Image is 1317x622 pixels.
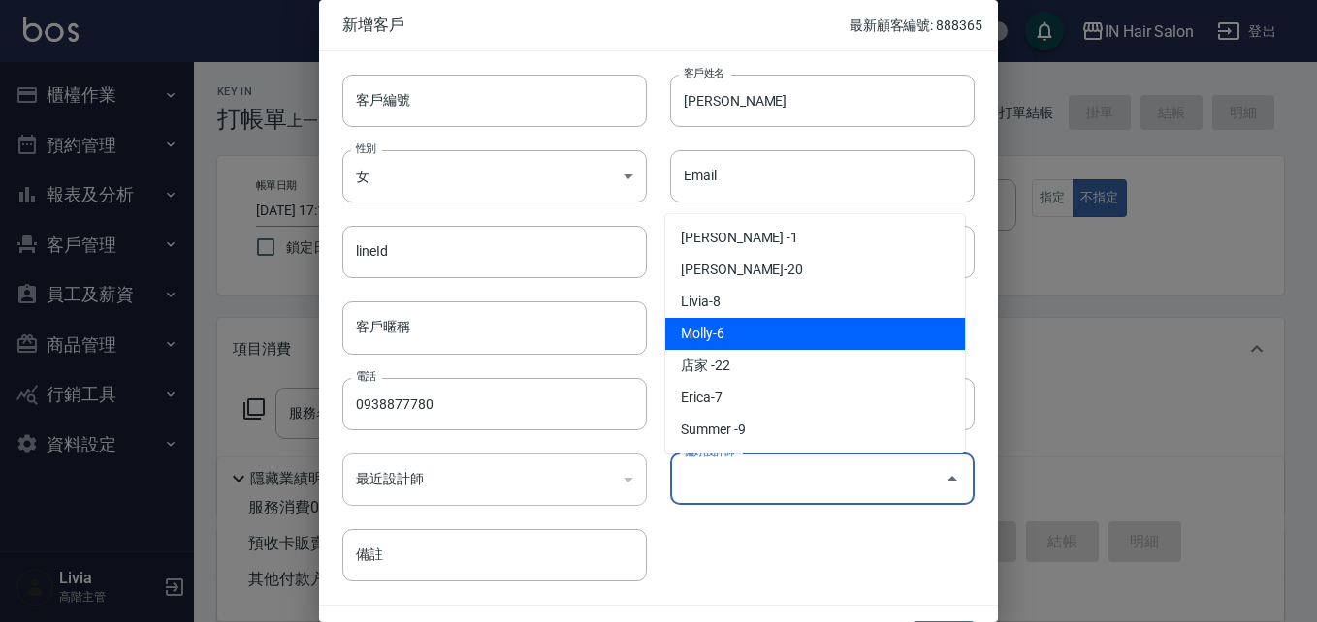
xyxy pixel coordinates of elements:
span: 新增客戶 [342,16,850,35]
li: [PERSON_NAME]-20 [665,254,965,286]
li: Livia-8 [665,286,965,318]
li: Summer -9 [665,414,965,446]
label: 偏好設計師 [684,445,734,459]
li: 店家 -22 [665,350,965,382]
button: Close [937,463,968,494]
li: Erica-7 [665,382,965,414]
li: Molly-6 [665,318,965,350]
label: 客戶姓名 [684,66,724,80]
li: [PERSON_NAME] -1 [665,222,965,254]
div: 女 [342,150,647,202]
label: 性別 [356,141,376,156]
p: 最新顧客編號: 888365 [850,16,982,36]
label: 電話 [356,369,376,384]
